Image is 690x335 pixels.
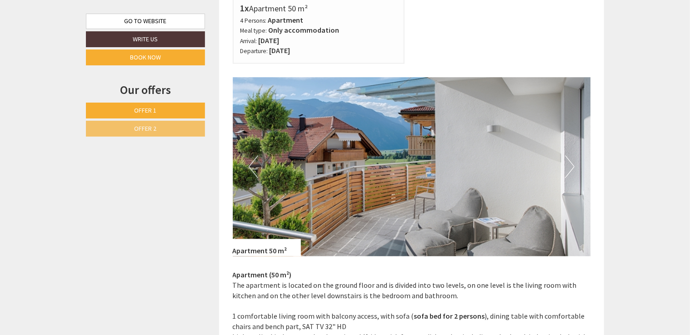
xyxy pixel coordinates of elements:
[240,27,267,34] small: Meal type:
[135,124,157,133] span: Offer 2
[268,15,304,25] b: Apartment
[86,14,205,29] a: Go to website
[240,2,397,15] div: Apartment 50 m²
[269,25,340,34] b: Only accommodation
[86,49,205,65] a: Book now
[86,31,205,47] a: Write us
[565,156,575,178] button: Next
[233,271,292,280] strong: Apartment (50 m²)
[233,78,591,256] img: image
[14,44,101,51] small: 07:52
[249,156,258,178] button: Previous
[240,37,257,45] small: Arrival:
[233,239,301,256] div: Apartment 50 m²
[414,312,485,321] strong: sofa bed for 2 persons
[316,239,358,255] button: Send
[163,7,195,23] div: [DATE]
[259,36,280,45] b: [DATE]
[270,46,290,55] b: [DATE]
[240,2,250,14] b: 1x
[7,25,105,53] div: Hello, how can we help you?
[86,81,205,98] div: Our offers
[14,27,101,34] div: Appartements [PERSON_NAME]
[135,106,157,114] span: Offer 1
[240,48,268,55] small: Departure:
[240,17,267,25] small: 4 Persons:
